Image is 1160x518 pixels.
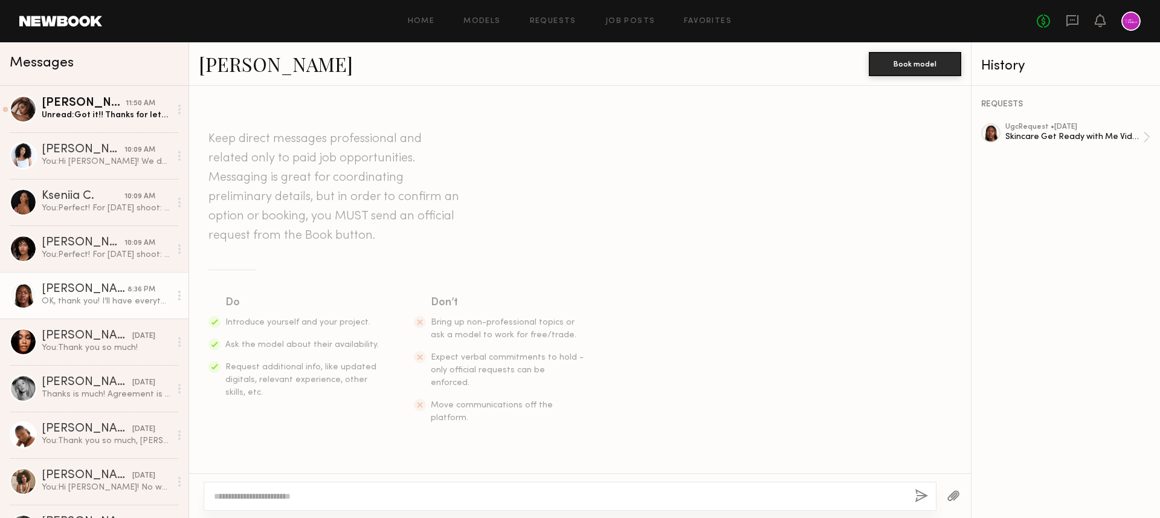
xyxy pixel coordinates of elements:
[42,249,170,261] div: You: Perfect! For [DATE] shoot: Model call time: 11:00am Address: [STREET_ADDRESS] On-site number...
[42,342,170,354] div: You: Thank you so much!
[431,319,576,339] span: Bring up non-professional topics or ask a model to work for free/trade.
[42,389,170,400] div: Thanks is much! Agreement is signed :)
[981,100,1150,109] div: REQUESTS
[124,191,155,202] div: 10:09 AM
[869,58,961,68] a: Book model
[124,144,155,156] div: 10:09 AM
[42,202,170,214] div: You: Perfect! For [DATE] shoot: Model call time: 10:30am Address: [STREET_ADDRESS] On-site number...
[208,129,462,245] header: Keep direct messages professional and related only to paid job opportunities. Messaging is great ...
[431,294,585,311] div: Don’t
[605,18,656,25] a: Job Posts
[127,284,155,296] div: 8:36 PM
[132,424,155,435] div: [DATE]
[463,18,500,25] a: Models
[42,97,126,109] div: [PERSON_NAME]
[42,470,132,482] div: [PERSON_NAME]
[10,56,74,70] span: Messages
[42,377,132,389] div: [PERSON_NAME]
[1005,123,1143,131] div: ugc Request • [DATE]
[42,435,170,447] div: You: Thank you so much, [PERSON_NAME]! Please let us know if you have any questions. Additionally...
[42,423,132,435] div: [PERSON_NAME]
[42,237,124,249] div: [PERSON_NAME]
[408,18,435,25] a: Home
[124,238,155,249] div: 10:09 AM
[225,319,370,326] span: Introduce yourself and your project.
[42,190,124,202] div: Kseniia C.
[431,401,553,422] span: Move communications off the platform.
[1005,123,1150,151] a: ugcRequest •[DATE]Skincare Get Ready with Me Video (Body Treatment)
[225,363,376,397] span: Request additional info, like updated digitals, relevant experience, other skills, etc.
[126,98,155,109] div: 11:50 AM
[684,18,732,25] a: Favorites
[42,283,127,296] div: [PERSON_NAME]
[431,354,584,387] span: Expect verbal commitments to hold - only official requests can be enforced.
[225,294,380,311] div: Do
[132,377,155,389] div: [DATE]
[42,296,170,307] div: OK, thank you! I’ll have everything signed by the end of the day.
[869,52,961,76] button: Book model
[1005,131,1143,143] div: Skincare Get Ready with Me Video (Body Treatment)
[42,144,124,156] div: [PERSON_NAME]
[42,482,170,493] div: You: Hi [PERSON_NAME]! No worries, we hope to work with you soon. I'll reach out when we have det...
[42,156,170,167] div: You: Hi [PERSON_NAME]! We decided to move forward with another talent. We hope to work with you i...
[42,330,132,342] div: [PERSON_NAME]
[199,51,353,77] a: [PERSON_NAME]
[530,18,576,25] a: Requests
[981,59,1150,73] div: History
[132,331,155,342] div: [DATE]
[42,109,170,121] div: Unread: Got it!! Thanks for letting me know. I will definitely do that & stay in touch. Good luck...
[132,470,155,482] div: [DATE]
[225,341,379,349] span: Ask the model about their availability.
